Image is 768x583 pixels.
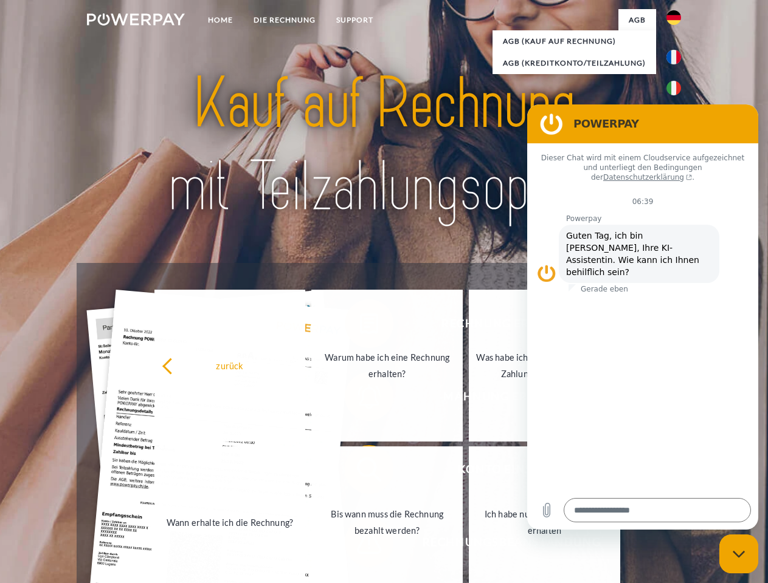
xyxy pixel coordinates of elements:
[719,534,758,573] iframe: Schaltfläche zum Öffnen des Messaging-Fensters; Konversation läuft
[493,52,656,74] a: AGB (Kreditkonto/Teilzahlung)
[198,9,243,31] a: Home
[666,50,681,64] img: fr
[476,506,613,539] div: Ich habe nur eine Teillieferung erhalten
[618,9,656,31] a: agb
[243,9,326,31] a: DIE RECHNUNG
[319,506,455,539] div: Bis wann muss die Rechnung bezahlt werden?
[162,357,299,373] div: zurück
[116,58,652,233] img: title-powerpay_de.svg
[319,349,455,382] div: Warum habe ich eine Rechnung erhalten?
[87,13,185,26] img: logo-powerpay-white.svg
[527,104,758,530] iframe: Messaging-Fenster
[326,9,384,31] a: SUPPORT
[666,81,681,95] img: it
[666,10,681,25] img: de
[469,290,620,442] a: Was habe ich noch offen, ist meine Zahlung eingegangen?
[476,349,613,382] div: Was habe ich noch offen, ist meine Zahlung eingegangen?
[493,30,656,52] a: AGB (Kauf auf Rechnung)
[162,514,299,530] div: Wann erhalte ich die Rechnung?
